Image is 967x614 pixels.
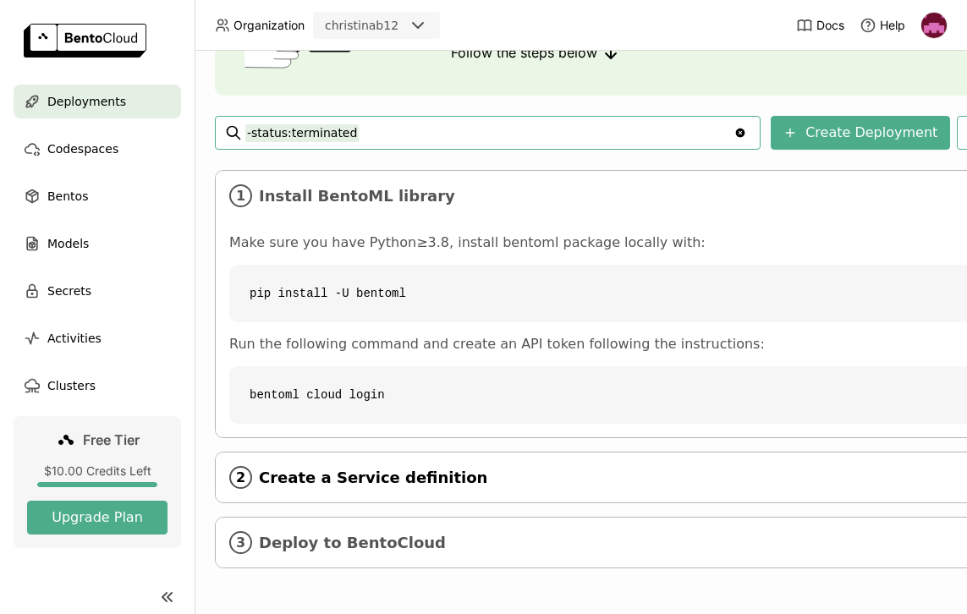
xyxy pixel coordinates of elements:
input: Selected christinab12. [400,18,402,35]
span: Organization [234,18,305,33]
span: Docs [816,18,844,33]
span: Deployments [47,91,126,112]
a: Docs [796,17,844,34]
span: Free Tier [83,431,140,448]
a: Clusters [14,369,181,403]
span: Clusters [47,376,96,396]
span: Secrets [47,281,91,301]
span: Help [880,18,905,33]
input: Search [245,119,733,146]
span: Bentos [47,186,88,206]
a: Models [14,227,181,260]
span: Models [47,233,89,254]
div: christinab12 [325,17,398,34]
i: 1 [229,184,252,207]
img: Christina Bukas [921,13,947,38]
a: Activities [14,321,181,355]
i: 2 [229,466,252,489]
button: Upgrade Plan [27,501,168,535]
div: Help [860,17,905,34]
a: Free Tier$10.00 Credits LeftUpgrade Plan [14,416,181,548]
div: $10.00 Credits Left [27,463,168,479]
i: 3 [229,531,252,554]
span: Codespaces [47,139,118,159]
a: Deployments [14,85,181,118]
a: Codespaces [14,132,181,166]
a: Bentos [14,179,181,213]
svg: Clear value [733,126,747,140]
span: Activities [47,328,102,348]
a: Secrets [14,274,181,308]
span: Follow the steps below [451,44,597,61]
button: Create Deployment [771,116,950,150]
img: logo [24,24,146,58]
